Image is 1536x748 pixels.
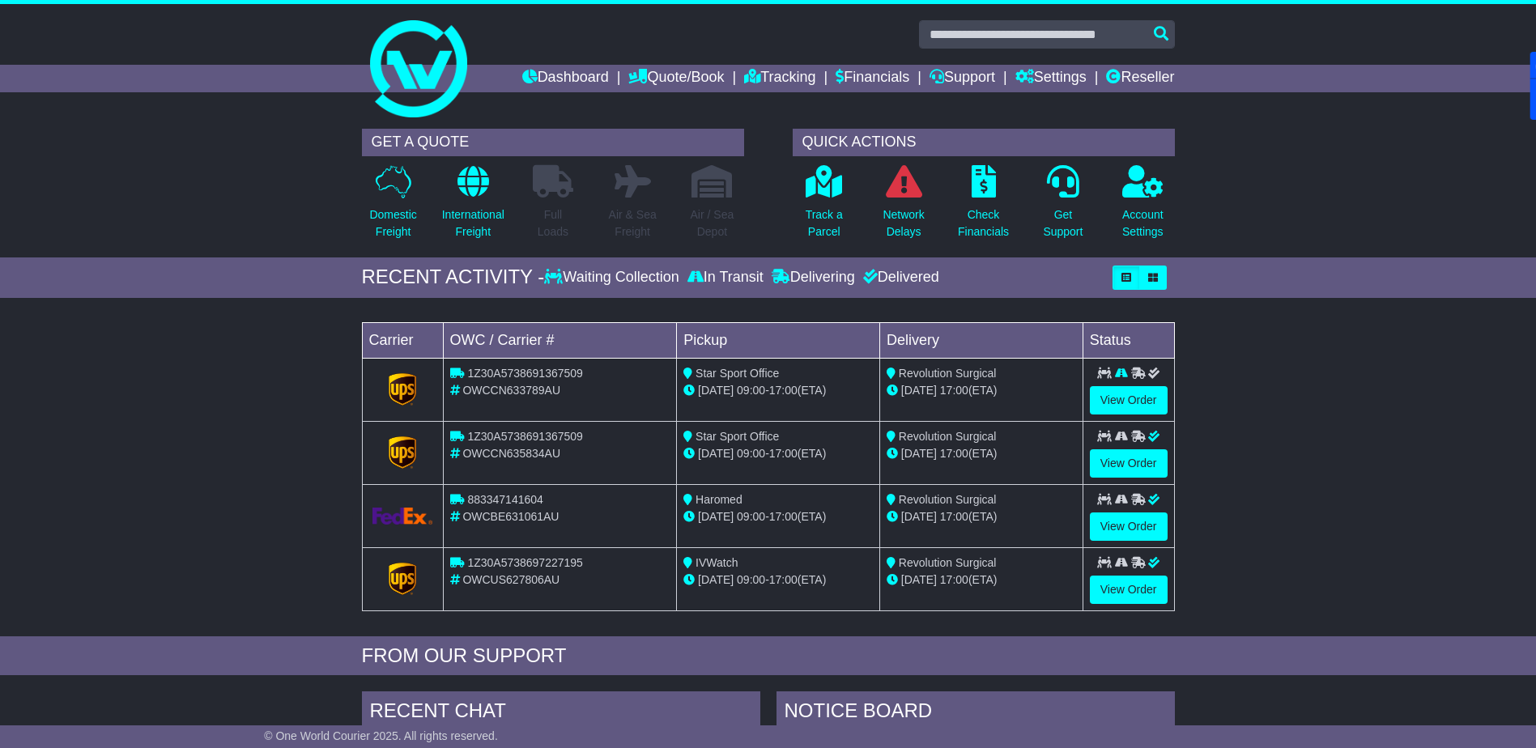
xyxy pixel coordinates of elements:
a: Reseller [1106,65,1174,92]
a: Track aParcel [805,164,844,249]
div: Delivering [768,269,859,287]
div: FROM OUR SUPPORT [362,644,1175,668]
img: GetCarrierServiceLogo [389,373,416,406]
span: [DATE] [901,384,937,397]
p: International Freight [442,206,504,240]
div: Delivered [859,269,939,287]
a: Financials [836,65,909,92]
span: OWCCN633789AU [462,384,560,397]
img: GetCarrierServiceLogo [372,508,433,525]
p: Account Settings [1122,206,1164,240]
td: Carrier [362,322,443,358]
span: [DATE] [901,447,937,460]
a: GetSupport [1042,164,1083,249]
div: - (ETA) [683,508,873,525]
span: Revolution Surgical [899,430,997,443]
div: In Transit [683,269,768,287]
span: OWCUS627806AU [462,573,560,586]
div: Waiting Collection [544,269,683,287]
img: GetCarrierServiceLogo [389,563,416,595]
span: [DATE] [698,573,734,586]
span: 17:00 [940,510,968,523]
div: (ETA) [887,508,1076,525]
div: - (ETA) [683,572,873,589]
a: NetworkDelays [882,164,925,249]
a: Dashboard [522,65,609,92]
a: View Order [1090,576,1168,604]
span: OWCCN635834AU [462,447,560,460]
a: View Order [1090,512,1168,541]
span: 17:00 [940,384,968,397]
div: (ETA) [887,445,1076,462]
span: 09:00 [737,510,765,523]
td: Delivery [879,322,1083,358]
a: InternationalFreight [441,164,505,249]
td: Status [1083,322,1174,358]
span: Revolution Surgical [899,493,997,506]
span: 17:00 [940,573,968,586]
a: Tracking [744,65,815,92]
span: Revolution Surgical [899,556,997,569]
div: - (ETA) [683,382,873,399]
a: Settings [1015,65,1087,92]
span: © One World Courier 2025. All rights reserved. [264,729,498,742]
p: Track a Parcel [806,206,843,240]
span: 1Z30A5738691367509 [467,367,582,380]
span: 1Z30A5738697227195 [467,556,582,569]
span: [DATE] [698,447,734,460]
a: CheckFinancials [957,164,1010,249]
p: Full Loads [533,206,573,240]
div: NOTICE BOARD [777,691,1175,735]
span: [DATE] [698,510,734,523]
p: Network Delays [883,206,924,240]
p: Air / Sea Depot [691,206,734,240]
span: IVWatch [696,556,738,569]
a: Quote/Book [628,65,724,92]
span: 883347141604 [467,493,542,506]
div: (ETA) [887,382,1076,399]
span: 1Z30A5738691367509 [467,430,582,443]
span: [DATE] [901,573,937,586]
a: AccountSettings [1121,164,1164,249]
span: [DATE] [698,384,734,397]
span: Star Sport Office [696,430,779,443]
div: - (ETA) [683,445,873,462]
div: (ETA) [887,572,1076,589]
span: 17:00 [769,447,798,460]
span: 09:00 [737,573,765,586]
p: Check Financials [958,206,1009,240]
div: RECENT CHAT [362,691,760,735]
div: RECENT ACTIVITY - [362,266,545,289]
span: Star Sport Office [696,367,779,380]
span: 17:00 [940,447,968,460]
span: 09:00 [737,447,765,460]
span: Haromed [696,493,742,506]
img: GetCarrierServiceLogo [389,436,416,469]
span: OWCBE631061AU [462,510,559,523]
span: [DATE] [901,510,937,523]
span: Revolution Surgical [899,367,997,380]
td: OWC / Carrier # [443,322,677,358]
a: View Order [1090,449,1168,478]
div: QUICK ACTIONS [793,129,1175,156]
a: Support [930,65,995,92]
td: Pickup [677,322,880,358]
p: Air & Sea Freight [609,206,657,240]
div: GET A QUOTE [362,129,744,156]
span: 17:00 [769,384,798,397]
a: View Order [1090,386,1168,414]
span: 17:00 [769,573,798,586]
p: Get Support [1043,206,1083,240]
a: DomesticFreight [368,164,417,249]
span: 09:00 [737,384,765,397]
p: Domestic Freight [369,206,416,240]
span: 17:00 [769,510,798,523]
